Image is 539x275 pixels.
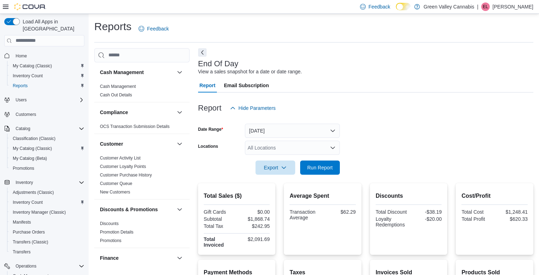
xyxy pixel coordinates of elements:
[10,72,84,80] span: Inventory Count
[461,216,493,222] div: Total Profit
[238,236,270,242] div: $2,091.69
[13,124,84,133] span: Catalog
[1,261,87,271] button: Operations
[7,153,87,163] button: My Catalog (Beta)
[13,165,34,171] span: Promotions
[10,144,84,153] span: My Catalog (Classic)
[238,216,270,222] div: $1,868.74
[376,192,442,200] h2: Discounts
[410,216,442,222] div: -$20.00
[100,172,152,178] span: Customer Purchase History
[100,164,146,169] a: Customer Loyalty Points
[10,82,30,90] a: Reports
[7,61,87,71] button: My Catalog (Classic)
[1,95,87,105] button: Users
[10,218,84,226] span: Manifests
[94,154,190,199] div: Customer
[100,109,174,116] button: Compliance
[10,208,84,217] span: Inventory Manager (Classic)
[13,249,30,255] span: Transfers
[198,127,223,132] label: Date Range
[198,68,302,75] div: View a sales snapshot for a date or date range.
[10,134,58,143] a: Classification (Classic)
[100,190,130,195] a: New Customers
[204,216,235,222] div: Subtotal
[100,69,144,76] h3: Cash Management
[13,73,43,79] span: Inventory Count
[100,254,119,262] h3: Finance
[16,112,36,117] span: Customers
[10,248,33,256] a: Transfers
[204,209,235,215] div: Gift Cards
[94,122,190,134] div: Compliance
[290,209,321,220] div: Transaction Average
[100,155,141,161] span: Customer Activity List
[10,188,57,197] a: Adjustments (Classic)
[423,2,474,11] p: Green Valley Cannabis
[198,48,207,57] button: Next
[376,216,407,228] div: Loyalty Redemptions
[100,140,123,147] h3: Customer
[10,62,55,70] a: My Catalog (Classic)
[10,198,84,207] span: Inventory Count
[10,238,84,246] span: Transfers (Classic)
[496,209,528,215] div: $1,248.41
[493,2,533,11] p: [PERSON_NAME]
[410,209,442,215] div: -$38.19
[100,92,132,97] a: Cash Out Details
[16,97,27,103] span: Users
[10,228,48,236] a: Purchase Orders
[13,63,52,69] span: My Catalog (Classic)
[300,161,340,175] button: Run Report
[260,161,291,175] span: Export
[1,51,87,61] button: Home
[16,126,30,131] span: Catalog
[256,161,295,175] button: Export
[13,239,48,245] span: Transfers (Classic)
[7,81,87,91] button: Reports
[175,68,184,77] button: Cash Management
[13,219,31,225] span: Manifests
[290,192,356,200] h2: Average Spent
[13,262,39,270] button: Operations
[7,163,87,173] button: Promotions
[100,69,174,76] button: Cash Management
[10,164,84,173] span: Promotions
[13,136,56,141] span: Classification (Classic)
[175,254,184,262] button: Finance
[10,238,51,246] a: Transfers (Classic)
[100,254,174,262] button: Finance
[20,18,84,32] span: Load All Apps in [GEOGRAPHIC_DATA]
[483,2,488,11] span: EL
[238,223,270,229] div: $242.95
[175,140,184,148] button: Customer
[238,209,270,215] div: $0.00
[7,217,87,227] button: Manifests
[100,221,119,226] a: Discounts
[100,173,152,178] a: Customer Purchase History
[94,82,190,102] div: Cash Management
[16,53,27,59] span: Home
[175,205,184,214] button: Discounts & Promotions
[396,3,411,10] input: Dark Mode
[100,181,132,186] span: Customer Queue
[13,229,45,235] span: Purchase Orders
[13,124,33,133] button: Catalog
[100,92,132,98] span: Cash Out Details
[10,154,84,163] span: My Catalog (Beta)
[10,62,84,70] span: My Catalog (Classic)
[1,109,87,119] button: Customers
[147,25,169,32] span: Feedback
[100,206,158,213] h3: Discounts & Promotions
[10,134,84,143] span: Classification (Classic)
[13,52,30,60] a: Home
[376,209,407,215] div: Total Discount
[7,237,87,247] button: Transfers (Classic)
[204,223,235,229] div: Total Tax
[16,263,37,269] span: Operations
[100,124,170,129] a: OCS Transaction Submission Details
[1,124,87,134] button: Catalog
[461,209,493,215] div: Total Cost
